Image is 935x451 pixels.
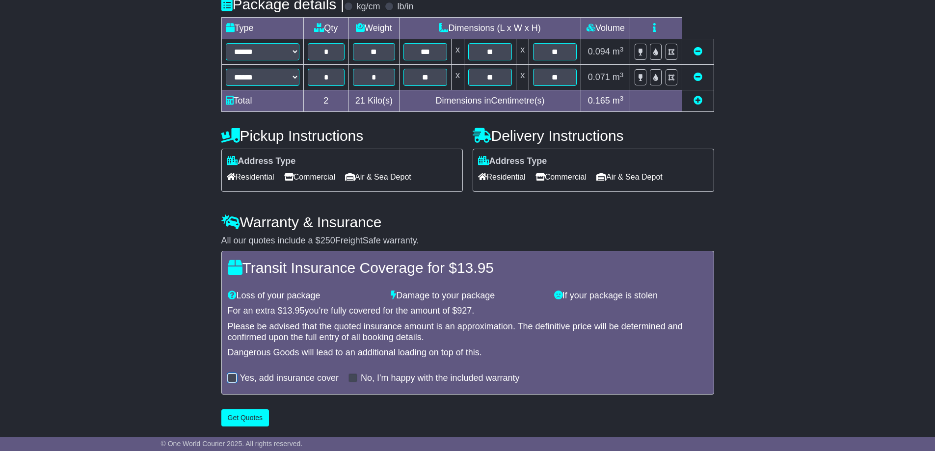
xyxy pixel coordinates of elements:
span: Commercial [284,169,335,185]
div: All our quotes include a $ FreightSafe warranty. [221,236,714,246]
td: x [516,39,529,65]
label: kg/cm [356,1,380,12]
span: Residential [227,169,274,185]
a: Remove this item [694,47,702,56]
a: Remove this item [694,72,702,82]
span: m [613,47,624,56]
td: Volume [581,18,630,39]
sup: 3 [620,71,624,79]
span: 927 [457,306,472,316]
td: Total [221,90,303,112]
span: Air & Sea Depot [596,169,663,185]
span: © One World Courier 2025. All rights reserved. [161,440,303,448]
label: Address Type [227,156,296,167]
td: x [451,39,464,65]
a: Add new item [694,96,702,106]
label: No, I'm happy with the included warranty [361,373,520,384]
td: Type [221,18,303,39]
div: Loss of your package [223,291,386,301]
td: x [451,65,464,90]
td: Kilo(s) [349,90,400,112]
label: lb/in [397,1,413,12]
span: 13.95 [457,260,494,276]
label: Yes, add insurance cover [240,373,339,384]
td: Qty [303,18,349,39]
td: x [516,65,529,90]
sup: 3 [620,46,624,53]
div: Damage to your package [386,291,549,301]
h4: Delivery Instructions [473,128,714,144]
h4: Warranty & Insurance [221,214,714,230]
span: 21 [355,96,365,106]
span: Residential [478,169,526,185]
div: If your package is stolen [549,291,713,301]
span: 0.165 [588,96,610,106]
td: Dimensions in Centimetre(s) [399,90,581,112]
div: Please be advised that the quoted insurance amount is an approximation. The definitive price will... [228,321,708,343]
label: Address Type [478,156,547,167]
td: Weight [349,18,400,39]
div: For an extra $ you're fully covered for the amount of $ . [228,306,708,317]
span: 0.094 [588,47,610,56]
span: 250 [321,236,335,245]
span: m [613,72,624,82]
span: m [613,96,624,106]
button: Get Quotes [221,409,269,426]
span: 13.95 [283,306,305,316]
td: Dimensions (L x W x H) [399,18,581,39]
h4: Transit Insurance Coverage for $ [228,260,708,276]
span: Commercial [535,169,587,185]
span: 0.071 [588,72,610,82]
h4: Pickup Instructions [221,128,463,144]
div: Dangerous Goods will lead to an additional loading on top of this. [228,347,708,358]
sup: 3 [620,95,624,102]
span: Air & Sea Depot [345,169,411,185]
td: 2 [303,90,349,112]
